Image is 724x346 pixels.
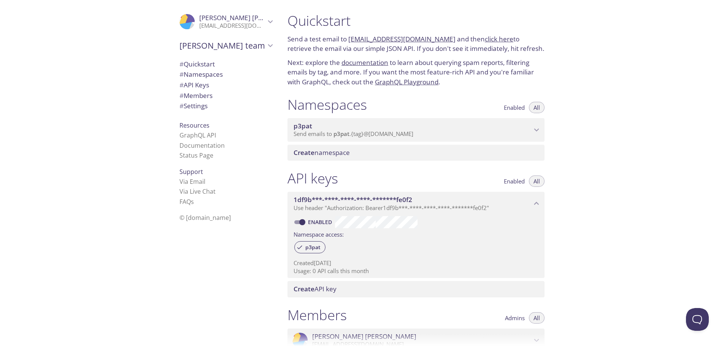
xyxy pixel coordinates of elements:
[294,148,350,157] span: namespace
[529,102,545,113] button: All
[294,284,337,293] span: API key
[287,96,367,113] h1: Namespaces
[179,91,184,100] span: #
[294,122,312,130] span: p3pat
[179,81,209,89] span: API Keys
[294,130,413,137] span: Send emails to . {tag} @[DOMAIN_NAME]
[173,69,278,80] div: Namespaces
[529,175,545,187] button: All
[179,197,194,206] a: FAQ
[179,70,184,79] span: #
[333,130,349,137] span: p3pat
[179,121,210,130] span: Resources
[179,91,213,100] span: Members
[173,9,278,34] div: Manuel Blanco
[287,58,545,87] p: Next: explore the to learn about querying spam reports, filtering emails by tag, and more. If you...
[179,167,203,176] span: Support
[179,40,265,51] span: [PERSON_NAME] team
[287,307,347,324] h1: Members
[500,312,529,324] button: Admins
[179,213,231,222] span: © [DOMAIN_NAME]
[287,34,545,54] p: Send a test email to and then to retrieve the email via our simple JSON API. If you don't see it ...
[348,35,456,43] a: [EMAIL_ADDRESS][DOMAIN_NAME]
[307,218,335,226] a: Enabled
[301,244,325,251] span: p3pat
[173,90,278,101] div: Members
[294,148,314,157] span: Create
[686,308,709,331] iframe: Help Scout Beacon - Open
[287,145,545,161] div: Create namespace
[529,312,545,324] button: All
[173,80,278,90] div: API Keys
[287,12,545,29] h1: Quickstart
[179,81,184,89] span: #
[179,141,225,150] a: Documentation
[179,70,223,79] span: Namespaces
[287,281,545,297] div: Create API Key
[287,118,545,142] div: p3pat namespace
[294,267,538,275] p: Usage: 0 API calls this month
[179,177,205,186] a: Via Email
[173,59,278,70] div: Quickstart
[191,197,194,206] span: s
[179,60,184,68] span: #
[312,332,416,341] span: [PERSON_NAME] [PERSON_NAME]
[173,101,278,111] div: Team Settings
[173,36,278,55] div: Manuel's team
[499,175,529,187] button: Enabled
[179,131,216,139] a: GraphQL API
[199,22,265,30] p: [EMAIL_ADDRESS][DOMAIN_NAME]
[179,187,216,196] a: Via Live Chat
[287,170,338,187] h1: API keys
[485,35,513,43] a: click here
[294,284,314,293] span: Create
[294,228,344,239] label: Namespace access:
[199,13,303,22] span: [PERSON_NAME] [PERSON_NAME]
[179,151,213,160] a: Status Page
[179,101,184,110] span: #
[179,101,208,110] span: Settings
[294,259,538,267] p: Created [DATE]
[179,60,215,68] span: Quickstart
[341,58,388,67] a: documentation
[499,102,529,113] button: Enabled
[375,77,438,86] a: GraphQL Playground
[294,241,325,253] div: p3pat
